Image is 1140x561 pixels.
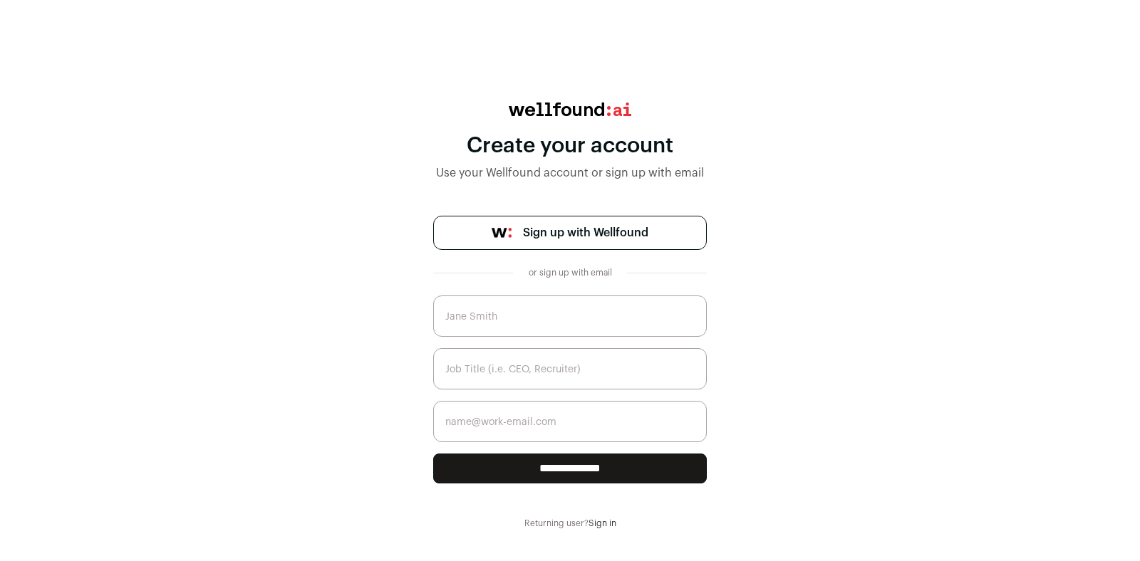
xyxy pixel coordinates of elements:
[433,216,707,250] a: Sign up with Wellfound
[433,133,707,159] div: Create your account
[524,267,616,278] div: or sign up with email
[509,103,631,116] img: wellfound:ai
[433,401,707,442] input: name@work-email.com
[433,164,707,182] div: Use your Wellfound account or sign up with email
[589,519,616,528] a: Sign in
[492,228,512,238] img: wellfound-symbol-flush-black-fb3c872781a75f747ccb3a119075da62bfe97bd399995f84a933054e44a575c4.png
[433,295,707,337] input: Jane Smith
[433,518,707,529] div: Returning user?
[523,224,648,241] span: Sign up with Wellfound
[433,348,707,389] input: Job Title (i.e. CEO, Recruiter)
